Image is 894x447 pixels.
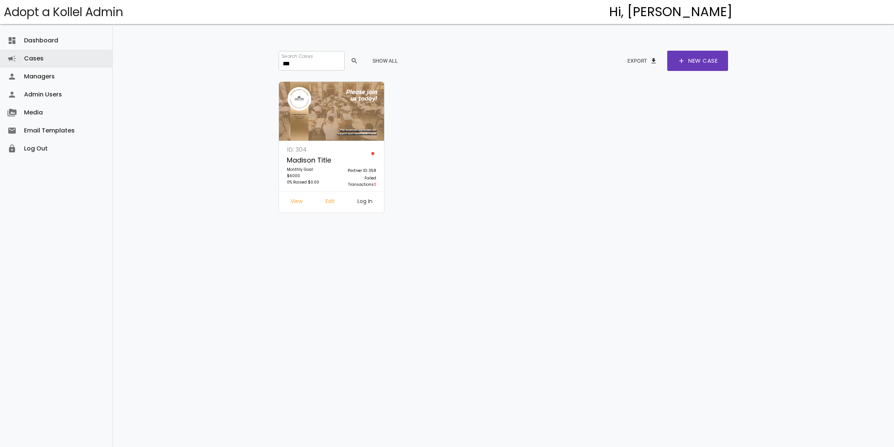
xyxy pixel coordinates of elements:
a: ID: 304 Madison Title Monthly Goal: $6000 0% Raised $0.00 [283,144,332,191]
a: Edit [320,196,341,209]
p: 0% Raised $0.00 [287,179,327,187]
button: Exportfile_download [621,54,663,68]
i: person [8,68,17,86]
p: ID: 304 [287,144,327,155]
button: Show All [366,54,404,68]
a: Partner ID: 358 Failed Transactions0 [332,144,380,191]
img: g9OFjYrcNd.WC5zQTqOZ6.jpg [279,82,384,141]
span: search [351,54,358,68]
p: Partner ID: 358 [336,167,376,175]
i: perm_media [8,104,17,122]
i: lock [8,140,17,158]
i: campaign [8,50,17,68]
a: addNew Case [667,51,728,71]
h4: Hi, [PERSON_NAME] [609,5,733,19]
button: search [345,54,363,68]
i: person [8,86,17,104]
a: Log In [351,196,378,209]
i: dashboard [8,32,17,50]
span: add [678,51,685,71]
p: Madison Title [287,155,327,166]
a: View [285,196,309,209]
i: email [8,122,17,140]
span: file_download [650,54,657,68]
p: Monthly Goal: $6000 [287,166,327,179]
p: Failed Transactions [336,175,376,188]
span: 0 [374,182,376,187]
